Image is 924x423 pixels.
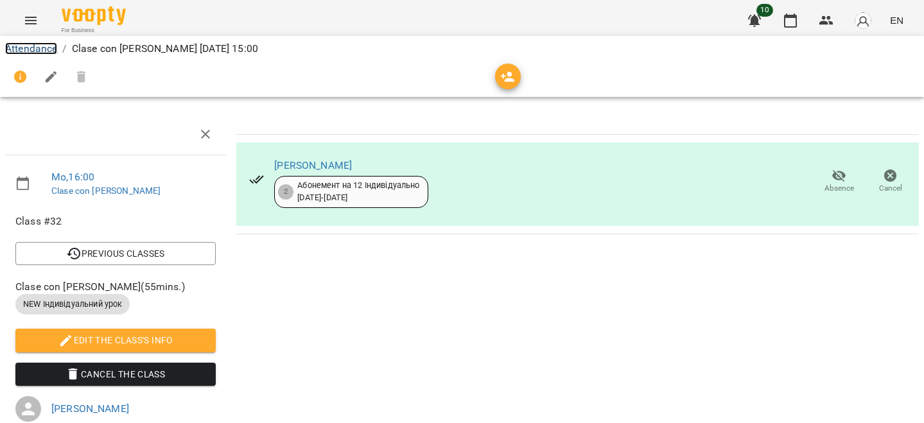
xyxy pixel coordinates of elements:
[15,5,46,36] button: Menu
[854,12,872,30] img: avatar_s.png
[26,246,205,261] span: Previous Classes
[890,13,903,27] span: EN
[885,8,909,32] button: EN
[824,183,854,194] span: Absence
[62,41,66,56] li: /
[15,298,130,310] span: NEW Індивідуальний урок
[62,26,126,35] span: For Business
[26,367,205,382] span: Cancel the class
[278,184,293,200] div: 2
[5,42,57,55] a: Attendance
[51,402,129,415] a: [PERSON_NAME]
[15,279,216,295] span: Clase con [PERSON_NAME] ( 55 mins. )
[756,4,773,17] span: 10
[15,329,216,352] button: Edit the class's Info
[26,332,205,348] span: Edit the class's Info
[51,171,94,183] a: Mo , 16:00
[879,183,902,194] span: Cancel
[865,164,916,200] button: Cancel
[51,186,161,196] a: Clase con [PERSON_NAME]
[5,41,919,56] nav: breadcrumb
[72,41,258,56] p: Clase con [PERSON_NAME] [DATE] 15:00
[274,159,352,171] a: [PERSON_NAME]
[15,214,216,229] span: Class #32
[62,6,126,25] img: Voopty Logo
[297,180,419,203] div: Абонемент на 12 Індивідуально [DATE] - [DATE]
[15,242,216,265] button: Previous Classes
[814,164,865,200] button: Absence
[15,363,216,386] button: Cancel the class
